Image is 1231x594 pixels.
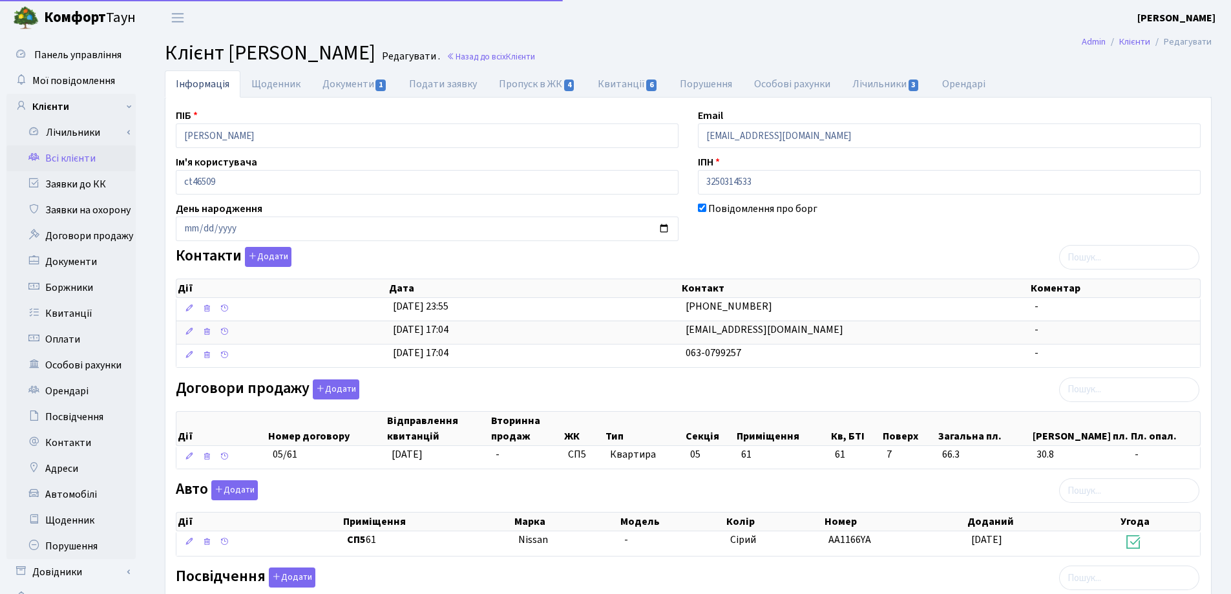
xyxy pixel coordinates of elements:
span: 6 [646,80,657,91]
span: 05/61 [273,447,297,461]
a: Щоденник [6,507,136,533]
a: Документи [311,70,398,98]
span: [PHONE_NUMBER] [686,299,772,313]
th: Пл. опал. [1130,412,1200,445]
label: Посвідчення [176,567,315,588]
th: Марка [513,513,619,531]
label: Авто [176,480,258,500]
a: Орендарі [6,378,136,404]
label: ІПН [698,154,720,170]
span: - [1035,346,1038,360]
span: СП5 [568,447,600,462]
label: День народження [176,201,262,217]
a: Додати [266,566,315,588]
span: 66.3 [942,447,1027,462]
span: 61 [835,447,876,462]
img: logo.png [13,5,39,31]
th: Модель [619,513,725,531]
span: - [1135,447,1195,462]
a: Додати [208,478,258,501]
button: Посвідчення [269,567,315,588]
span: 30.8 [1036,447,1124,462]
span: 61 [741,447,752,461]
th: Колір [725,513,823,531]
th: Поверх [881,412,937,445]
span: Клієнт [PERSON_NAME] [165,38,375,68]
a: Документи [6,249,136,275]
span: [DATE] [971,533,1002,547]
a: Посвідчення [6,404,136,430]
span: 7 [887,447,932,462]
a: Всі клієнти [6,145,136,171]
th: Дії [176,279,388,297]
th: Приміщення [342,513,513,531]
span: [DATE] [392,447,423,461]
a: Заявки на охорону [6,197,136,223]
span: 61 [347,533,508,547]
button: Контакти [245,247,291,267]
label: Email [698,108,723,123]
span: Сірий [730,533,756,547]
th: Номер договору [267,412,386,445]
a: Лічильники [841,70,931,98]
span: 063-0799257 [686,346,741,360]
a: Admin [1082,35,1106,48]
a: Орендарі [931,70,996,98]
a: Квитанції [587,70,669,98]
input: Пошук... [1059,245,1199,270]
small: Редагувати . [379,50,440,63]
button: Договори продажу [313,379,359,399]
label: Договори продажу [176,379,359,399]
a: Особові рахунки [743,70,841,98]
label: Повідомлення про борг [708,201,817,217]
a: Контакти [6,430,136,456]
span: 3 [909,80,919,91]
b: СП5 [347,533,366,547]
a: Заявки до КК [6,171,136,197]
th: Угода [1119,513,1200,531]
th: Приміщення [735,412,829,445]
a: Адреси [6,456,136,482]
span: [DATE] 17:04 [393,323,448,337]
th: Контакт [680,279,1029,297]
b: [PERSON_NAME] [1137,11,1215,25]
span: - [1035,299,1038,313]
th: [PERSON_NAME] пл. [1031,412,1130,445]
span: AA1166YA [828,533,871,547]
span: Клієнти [506,50,535,63]
a: Подати заявку [398,70,488,98]
span: [EMAIL_ADDRESS][DOMAIN_NAME] [686,323,843,337]
a: Пропуск в ЖК [488,70,586,98]
a: Щоденник [240,70,311,98]
th: Дії [176,412,267,445]
label: ПІБ [176,108,198,123]
a: Назад до всіхКлієнти [447,50,535,63]
th: Доданий [966,513,1120,531]
span: Nissan [518,533,548,547]
span: 05 [690,447,700,461]
a: Панель управління [6,42,136,68]
span: - [496,447,500,461]
th: Дата [388,279,680,297]
a: Договори продажу [6,223,136,249]
a: Додати [242,245,291,268]
th: Коментар [1029,279,1200,297]
a: Довідники [6,559,136,585]
span: Панель управління [34,48,121,62]
a: Мої повідомлення [6,68,136,94]
th: Номер [823,513,965,531]
a: Клієнти [6,94,136,120]
a: Порушення [669,70,743,98]
input: Пошук... [1059,566,1199,590]
span: Таун [44,7,136,29]
a: Особові рахунки [6,352,136,378]
span: 1 [375,80,386,91]
a: Клієнти [1119,35,1150,48]
span: [DATE] 17:04 [393,346,448,360]
button: Переключити навігацію [162,7,194,28]
a: Додати [310,377,359,399]
th: Загальна пл. [937,412,1032,445]
span: [DATE] 23:55 [393,299,448,313]
li: Редагувати [1150,35,1212,49]
a: Квитанції [6,301,136,326]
